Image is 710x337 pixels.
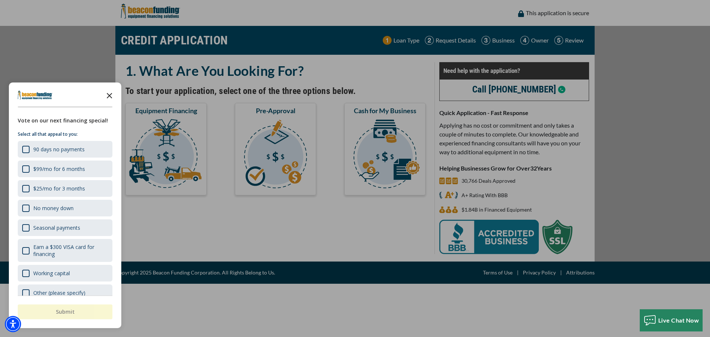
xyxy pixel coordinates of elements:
[18,304,112,319] button: Submit
[18,131,112,138] p: Select all that appeal to you:
[640,309,703,331] button: Live Chat Now
[18,180,112,197] div: $25/mo for 3 months
[18,141,112,158] div: 90 days no payments
[33,270,70,277] div: Working capital
[33,165,85,172] div: $99/mo for 6 months
[5,316,21,332] div: Accessibility Menu
[18,239,112,262] div: Earn a $300 VISA card for financing
[18,265,112,282] div: Working capital
[18,200,112,216] div: No money down
[33,146,85,153] div: 90 days no payments
[33,205,74,212] div: No money down
[18,284,112,301] div: Other (please specify)
[18,219,112,236] div: Seasonal payments
[18,91,53,100] img: Company logo
[33,289,85,296] div: Other (please specify)
[33,243,108,257] div: Earn a $300 VISA card for financing
[658,317,699,324] span: Live Chat Now
[33,185,85,192] div: $25/mo for 3 months
[102,88,117,102] button: Close the survey
[18,117,112,125] div: Vote on our next financing special!
[9,82,121,328] div: Survey
[18,161,112,177] div: $99/mo for 6 months
[33,224,80,231] div: Seasonal payments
